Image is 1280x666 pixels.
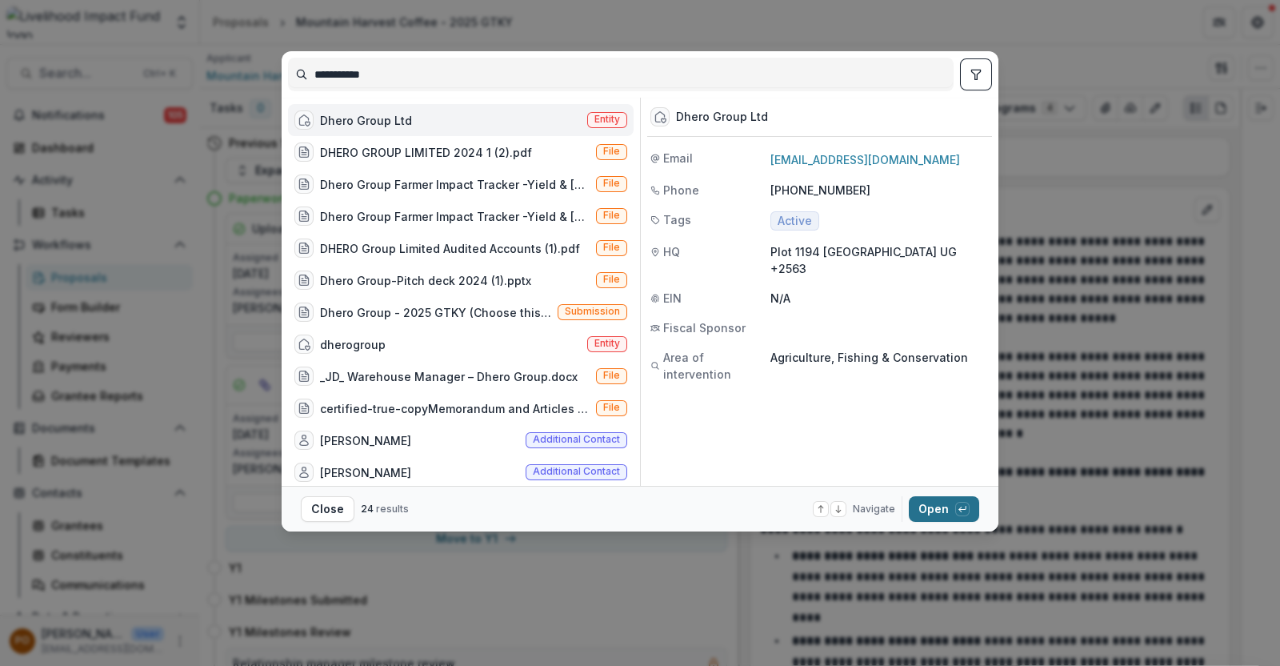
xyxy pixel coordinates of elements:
[960,58,992,90] button: toggle filters
[320,112,412,129] div: Dhero Group Ltd
[320,400,590,417] div: certified-true-copyMemorandum and Articles of Association FOR DHERO GROUP LTD_0469deab-34ec-4ec4-...
[770,182,989,199] p: [PHONE_NUMBER]
[603,370,620,381] span: File
[770,153,960,166] a: [EMAIL_ADDRESS][DOMAIN_NAME]
[533,466,620,477] span: Additional contact
[320,208,590,225] div: Dhero Group Farmer Impact Tracker -Yield & [PERSON_NAME] Changes.xlsx
[663,349,770,383] span: Area of intervention
[301,496,354,522] button: Close
[320,176,590,193] div: Dhero Group Farmer Impact Tracker -Yield & [PERSON_NAME] Changes.xlsx
[320,272,531,289] div: Dhero Group-Pitch deck 2024 (1).pptx
[603,178,620,189] span: File
[663,150,693,166] span: Email
[770,349,989,366] p: Agriculture, Fishing & Conservation
[320,336,386,353] div: dherogroup
[361,503,374,515] span: 24
[853,502,895,516] span: Navigate
[320,432,411,449] div: [PERSON_NAME]
[320,368,578,385] div: _JD_ Warehouse Manager – Dhero Group.docx
[770,290,989,307] p: N/A
[594,338,620,349] span: Entity
[663,243,680,260] span: HQ
[603,274,620,285] span: File
[603,146,620,157] span: File
[909,496,979,522] button: Open
[663,211,691,228] span: Tags
[533,434,620,445] span: Additional contact
[676,110,768,124] div: Dhero Group Ltd
[603,402,620,413] span: File
[320,144,532,161] div: DHERO GROUP LIMITED 2024 1 (2).pdf
[770,243,989,277] p: Plot 1194 [GEOGRAPHIC_DATA] UG +2563
[320,240,580,257] div: DHERO Group Limited Audited Accounts (1).pdf
[603,210,620,221] span: File
[663,290,682,307] span: EIN
[663,182,699,199] span: Phone
[320,304,551,321] div: Dhero Group - 2025 GTKY (Choose this when adding a new proposal to the first stage of a pipeline.)
[320,464,411,481] div: [PERSON_NAME]
[603,242,620,253] span: File
[778,215,812,228] span: Active
[663,319,746,336] span: Fiscal Sponsor
[565,306,620,317] span: Submission
[376,503,409,515] span: results
[594,114,620,125] span: Entity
